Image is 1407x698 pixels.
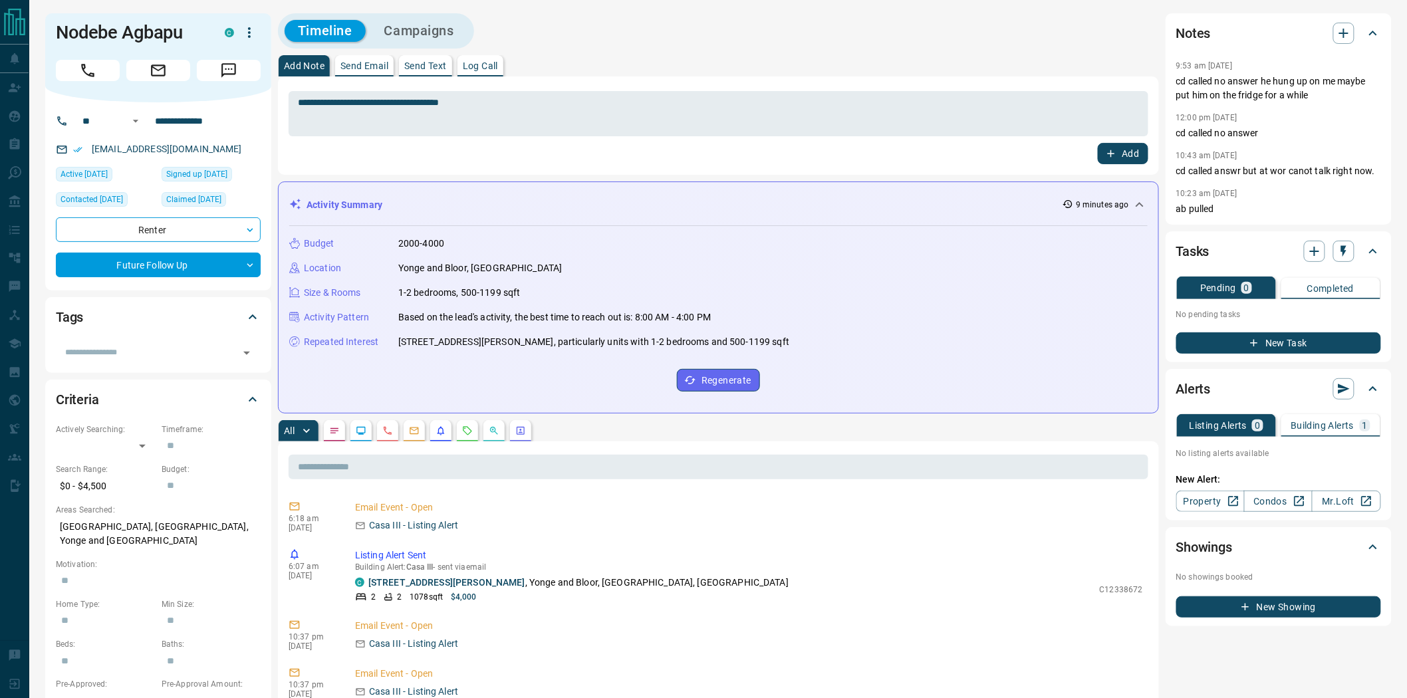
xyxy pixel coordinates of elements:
[355,562,1143,572] p: Building Alert : - sent via email
[1098,143,1148,164] button: Add
[1176,189,1237,198] p: 10:23 am [DATE]
[56,558,261,570] p: Motivation:
[284,426,295,435] p: All
[406,562,434,572] span: Casa III
[451,591,477,603] p: $4,000
[289,523,335,532] p: [DATE]
[463,61,498,70] p: Log Call
[56,516,261,552] p: [GEOGRAPHIC_DATA], [GEOGRAPHIC_DATA], Yonge and [GEOGRAPHIC_DATA]
[1076,199,1128,211] p: 9 minutes ago
[56,638,155,650] p: Beds:
[340,61,388,70] p: Send Email
[356,425,366,436] svg: Lead Browsing Activity
[128,113,144,129] button: Open
[162,423,261,435] p: Timeframe:
[1176,241,1210,262] h2: Tasks
[289,193,1148,217] div: Activity Summary9 minutes ago
[56,384,261,415] div: Criteria
[61,193,123,206] span: Contacted [DATE]
[162,678,261,690] p: Pre-Approval Amount:
[304,261,341,275] p: Location
[237,344,256,362] button: Open
[56,167,155,185] div: Wed Aug 06 2025
[355,619,1143,633] p: Email Event - Open
[304,335,378,349] p: Repeated Interest
[162,463,261,475] p: Budget:
[289,571,335,580] p: [DATE]
[1312,491,1380,512] a: Mr.Loft
[1176,536,1233,558] h2: Showings
[285,20,366,42] button: Timeline
[1176,304,1381,324] p: No pending tasks
[355,667,1143,681] p: Email Event - Open
[398,335,789,349] p: [STREET_ADDRESS][PERSON_NAME], particularly units with 1-2 bedrooms and 500-1199 sqft
[1244,283,1249,292] p: 0
[515,425,526,436] svg: Agent Actions
[1176,235,1381,267] div: Tasks
[162,167,261,185] div: Sun Feb 23 2020
[162,598,261,610] p: Min Size:
[1307,284,1354,293] p: Completed
[56,22,205,43] h1: Nodebe Agbapu
[355,548,1143,562] p: Listing Alert Sent
[368,577,525,588] a: [STREET_ADDRESS][PERSON_NAME]
[1200,283,1236,292] p: Pending
[1176,17,1381,49] div: Notes
[307,198,382,212] p: Activity Summary
[56,475,155,497] p: $0 - $4,500
[1176,113,1237,122] p: 12:00 pm [DATE]
[371,591,376,603] p: 2
[1176,596,1381,618] button: New Showing
[1176,164,1381,178] p: cd called answr but at wor canot talk right now.
[1244,491,1313,512] a: Condos
[1362,421,1368,430] p: 1
[73,145,82,154] svg: Email Verified
[1176,126,1381,140] p: cd called no answer
[56,301,261,333] div: Tags
[284,61,324,70] p: Add Note
[398,286,521,300] p: 1-2 bedrooms, 500-1199 sqft
[1176,571,1381,583] p: No showings booked
[398,261,562,275] p: Yonge and Bloor, [GEOGRAPHIC_DATA]
[1176,447,1381,459] p: No listing alerts available
[225,28,234,37] div: condos.ca
[398,310,711,324] p: Based on the lead's activity, the best time to reach out is: 8:00 AM - 4:00 PM
[56,678,155,690] p: Pre-Approved:
[1291,421,1354,430] p: Building Alerts
[1176,202,1381,216] p: ab pulled
[371,20,467,42] button: Campaigns
[92,144,242,154] a: [EMAIL_ADDRESS][DOMAIN_NAME]
[304,237,334,251] p: Budget
[289,680,335,689] p: 10:37 pm
[369,519,458,532] p: Casa III - Listing Alert
[397,591,402,603] p: 2
[56,192,155,211] div: Fri Jul 18 2025
[61,168,108,181] span: Active [DATE]
[289,632,335,641] p: 10:37 pm
[56,306,83,328] h2: Tags
[409,425,420,436] svg: Emails
[355,501,1143,515] p: Email Event - Open
[1190,421,1247,430] p: Listing Alerts
[56,389,99,410] h2: Criteria
[162,192,261,211] div: Tue Jun 03 2025
[369,637,458,651] p: Casa III - Listing Alert
[382,425,393,436] svg: Calls
[56,253,261,277] div: Future Follow Up
[304,310,369,324] p: Activity Pattern
[126,60,190,81] span: Email
[289,641,335,651] p: [DATE]
[1176,151,1237,160] p: 10:43 am [DATE]
[1176,332,1381,354] button: New Task
[289,562,335,571] p: 6:07 am
[166,193,221,206] span: Claimed [DATE]
[56,60,120,81] span: Call
[462,425,473,436] svg: Requests
[1176,491,1245,512] a: Property
[355,578,364,587] div: condos.ca
[304,286,361,300] p: Size & Rooms
[398,237,444,251] p: 2000-4000
[1176,74,1381,102] p: cd called no answer he hung up on me maybe put him on the fridge for a while
[436,425,446,436] svg: Listing Alerts
[56,598,155,610] p: Home Type:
